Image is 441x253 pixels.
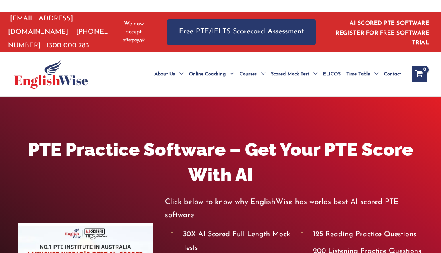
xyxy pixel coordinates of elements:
[121,20,147,36] span: We now accept
[309,60,317,88] span: Menu Toggle
[167,19,316,45] a: Free PTE/IELTS Scorecard Assessment
[154,60,175,88] span: About Us
[123,38,145,43] img: Afterpay-Logo
[381,60,404,88] a: Contact
[8,29,108,49] a: [PHONE_NUMBER]
[343,60,381,88] a: Time TableMenu Toggle
[237,60,268,88] a: CoursesMenu Toggle
[18,137,423,188] h1: PTE Practice Software – Get Your PTE Score With AI
[384,60,401,88] span: Contact
[412,66,427,82] a: View Shopping Cart, empty
[226,60,234,88] span: Menu Toggle
[186,60,237,88] a: Online CoachingMenu Toggle
[240,60,257,88] span: Courses
[370,60,378,88] span: Menu Toggle
[301,228,423,241] li: 125 Reading Practice Questions
[189,60,226,88] span: Online Coaching
[335,20,429,46] a: AI SCORED PTE SOFTWARE REGISTER FOR FREE SOFTWARE TRIAL
[14,60,88,89] img: cropped-ew-logo
[146,60,404,88] nav: Site Navigation: Main Menu
[271,60,309,88] span: Scored Mock Test
[175,60,183,88] span: Menu Toggle
[257,60,265,88] span: Menu Toggle
[47,42,89,49] a: 1300 000 783
[346,60,370,88] span: Time Table
[332,14,433,50] aside: Header Widget 1
[323,60,341,88] span: ELICOS
[8,15,73,35] a: [EMAIL_ADDRESS][DOMAIN_NAME]
[320,60,343,88] a: ELICOS
[268,60,320,88] a: Scored Mock TestMenu Toggle
[165,196,423,222] p: Click below to know why EnglishWise has worlds best AI scored PTE software
[152,60,186,88] a: About UsMenu Toggle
